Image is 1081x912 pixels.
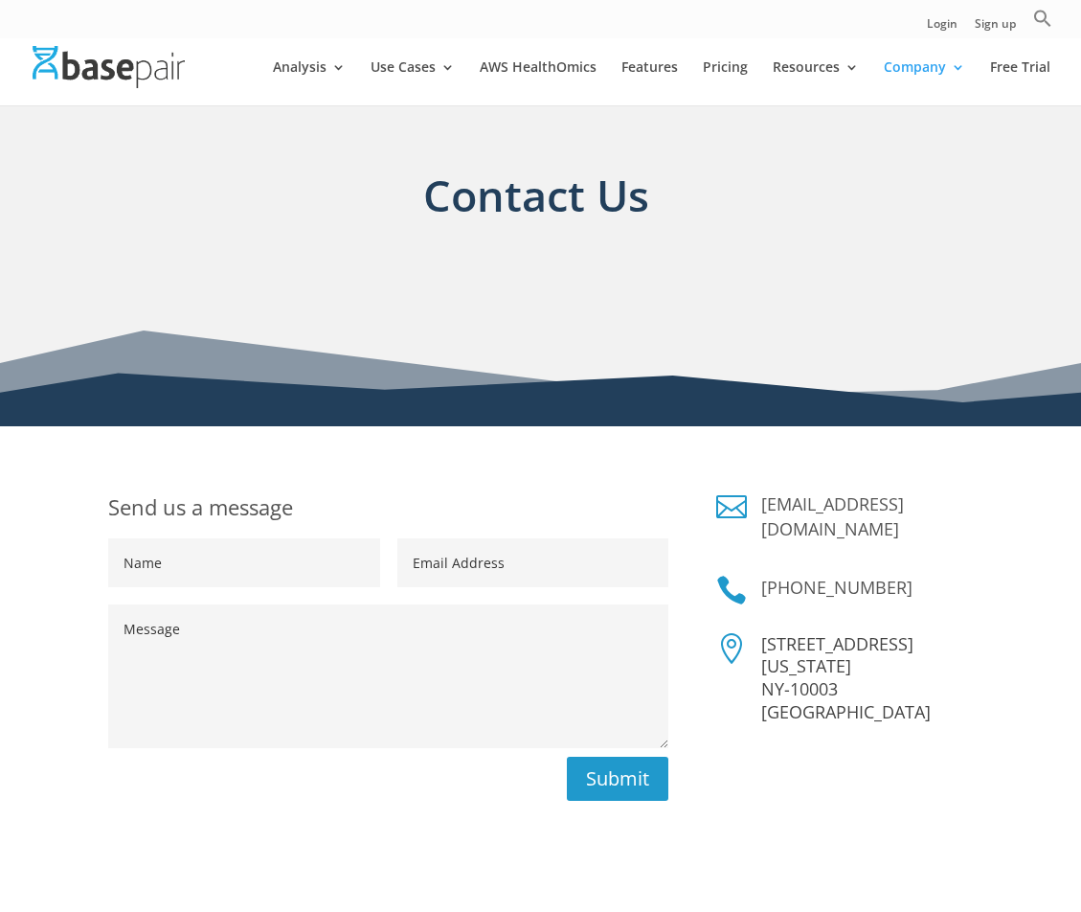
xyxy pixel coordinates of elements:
h1: Contact Us [108,164,963,257]
a: [EMAIL_ADDRESS][DOMAIN_NAME] [761,492,904,540]
a:  [716,575,747,605]
a: Pricing [703,60,748,105]
a: Free Trial [990,60,1050,105]
input: Email Address [397,538,668,587]
a: Search Icon Link [1033,9,1052,38]
a: [PHONE_NUMBER] [761,576,912,599]
button: Submit [567,757,668,801]
input: Name [108,538,379,587]
a: Use Cases [371,60,455,105]
a: Login [927,18,957,38]
a: Features [621,60,678,105]
a: Resources [773,60,859,105]
h1: Send us a message [108,491,669,538]
img: Basepair [33,46,185,87]
p: [STREET_ADDRESS] [US_STATE] NY-10003 [GEOGRAPHIC_DATA] [761,633,973,724]
a:  [716,491,747,522]
a: AWS HealthOmics [480,60,597,105]
svg: Search [1033,9,1052,28]
a: Sign up [975,18,1016,38]
a: Analysis [273,60,346,105]
span:  [716,633,747,664]
a: Company [884,60,965,105]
